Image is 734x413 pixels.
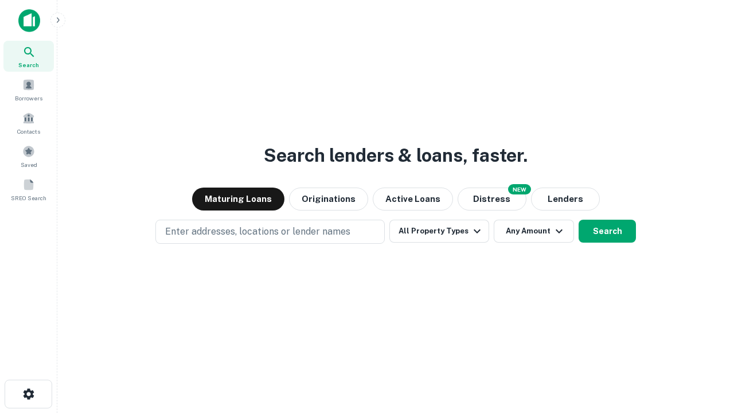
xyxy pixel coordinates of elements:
[192,188,284,211] button: Maturing Loans
[21,160,37,169] span: Saved
[155,220,385,244] button: Enter addresses, locations or lender names
[389,220,489,243] button: All Property Types
[508,184,531,194] div: NEW
[18,9,40,32] img: capitalize-icon.png
[3,41,54,72] a: Search
[3,74,54,105] a: Borrowers
[264,142,528,169] h3: Search lenders & loans, faster.
[494,220,574,243] button: Any Amount
[373,188,453,211] button: Active Loans
[11,193,46,202] span: SREO Search
[677,321,734,376] iframe: Chat Widget
[3,107,54,138] a: Contacts
[289,188,368,211] button: Originations
[579,220,636,243] button: Search
[458,188,526,211] button: Search distressed loans with lien and other non-mortgage details.
[18,60,39,69] span: Search
[531,188,600,211] button: Lenders
[3,141,54,172] a: Saved
[165,225,350,239] p: Enter addresses, locations or lender names
[3,174,54,205] a: SREO Search
[15,93,42,103] span: Borrowers
[17,127,40,136] span: Contacts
